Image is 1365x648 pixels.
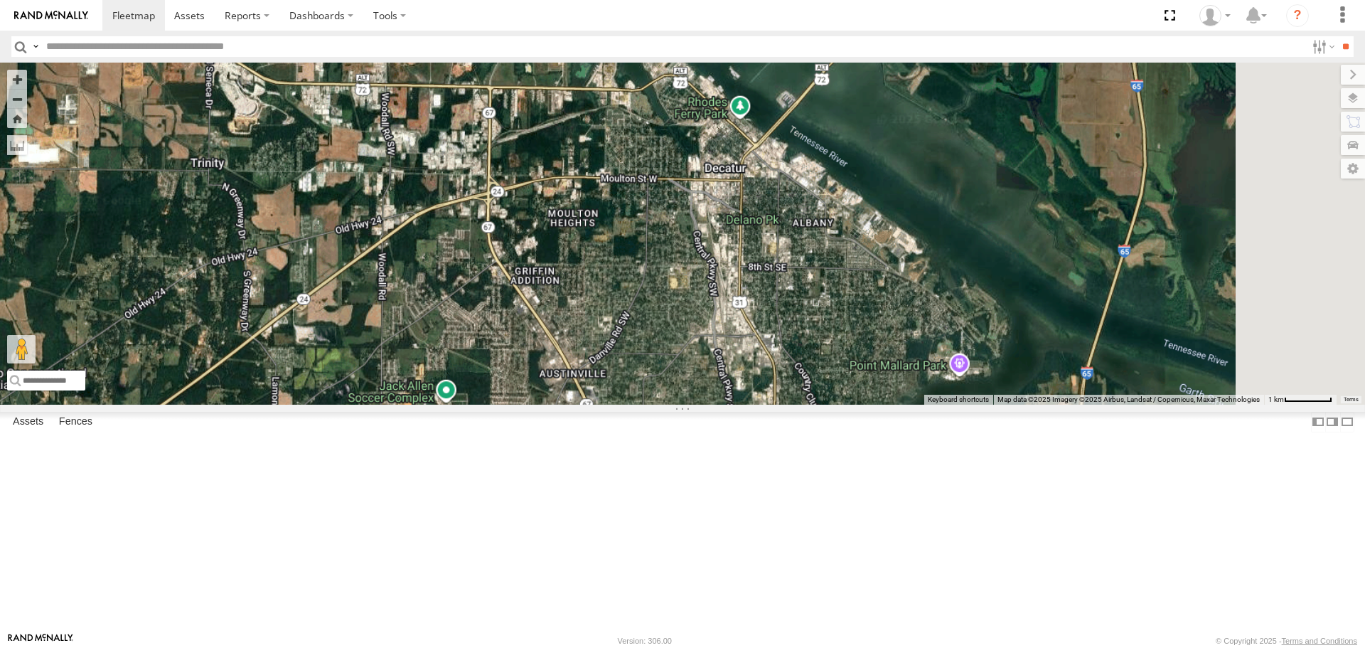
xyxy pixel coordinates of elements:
[7,109,27,128] button: Zoom Home
[1194,5,1236,26] div: EDWARD EDMONDSON
[14,11,88,21] img: rand-logo.svg
[7,70,27,89] button: Zoom in
[1216,637,1357,645] div: © Copyright 2025 -
[1325,412,1339,432] label: Dock Summary Table to the Right
[997,395,1260,403] span: Map data ©2025 Imagery ©2025 Airbus, Landsat / Copernicus, Maxar Technologies
[1311,412,1325,432] label: Dock Summary Table to the Left
[1286,4,1309,27] i: ?
[1340,412,1354,432] label: Hide Summary Table
[1282,637,1357,645] a: Terms and Conditions
[928,395,989,405] button: Keyboard shortcuts
[7,335,36,363] button: Drag Pegman onto the map to open Street View
[1341,159,1365,179] label: Map Settings
[1268,395,1284,403] span: 1 km
[7,135,27,155] label: Measure
[6,413,50,432] label: Assets
[1264,395,1337,405] button: Map Scale: 1 km per 64 pixels
[618,637,672,645] div: Version: 306.00
[30,36,41,57] label: Search Query
[52,413,100,432] label: Fences
[1307,36,1337,57] label: Search Filter Options
[1344,396,1359,402] a: Terms (opens in new tab)
[7,89,27,109] button: Zoom out
[8,634,73,648] a: Visit our Website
